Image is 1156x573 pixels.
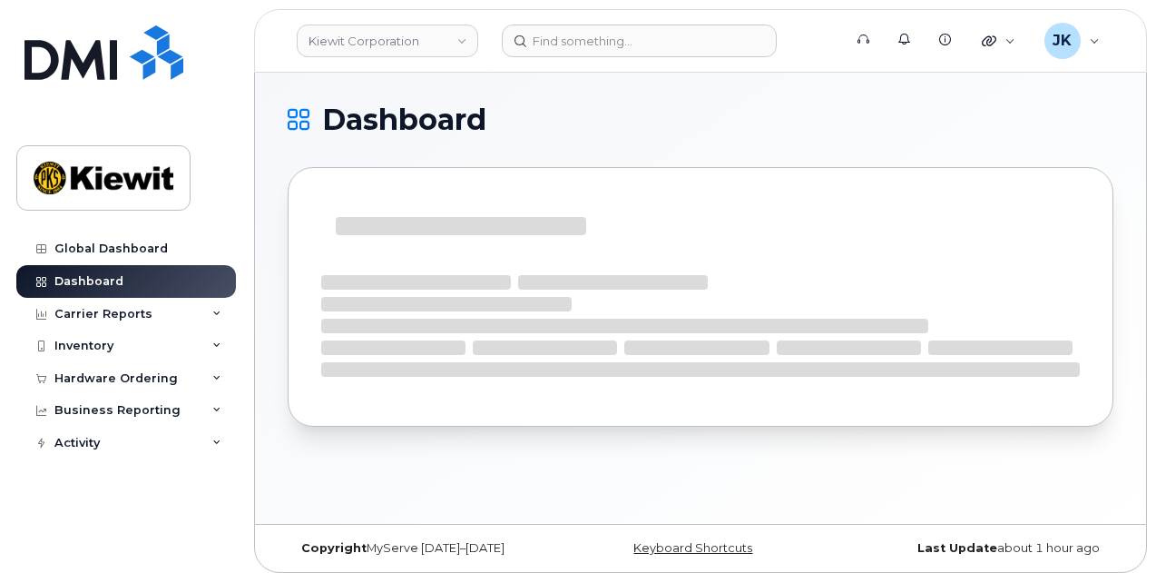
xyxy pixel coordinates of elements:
span: Dashboard [322,106,486,133]
strong: Copyright [301,541,367,555]
div: about 1 hour ago [838,541,1113,556]
strong: Last Update [917,541,997,555]
div: MyServe [DATE]–[DATE] [288,541,563,556]
a: Keyboard Shortcuts [633,541,752,555]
